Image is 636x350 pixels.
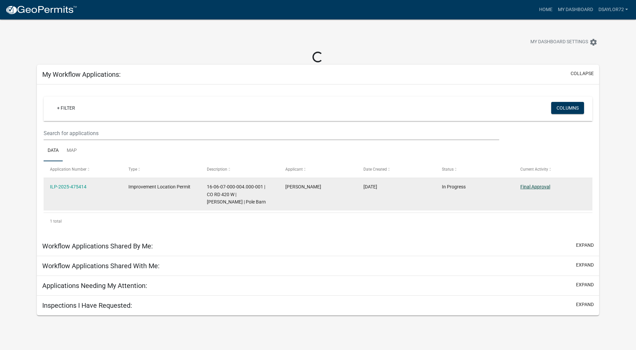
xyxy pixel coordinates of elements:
h5: My Workflow Applications: [42,70,121,78]
span: Description [207,167,227,172]
button: collapse [571,70,594,77]
a: Data [44,140,63,162]
datatable-header-cell: Application Number [44,161,122,177]
button: expand [576,281,594,288]
button: expand [576,242,594,249]
datatable-header-cell: Description [200,161,279,177]
a: Home [536,3,555,16]
a: My Dashboard [555,3,596,16]
button: Columns [551,102,584,114]
span: Darrell Saylor [285,184,321,189]
span: Date Created [363,167,387,172]
span: Type [128,167,137,172]
span: Current Activity [520,167,548,172]
datatable-header-cell: Status [436,161,514,177]
datatable-header-cell: Current Activity [514,161,592,177]
h5: Workflow Applications Shared By Me: [42,242,153,250]
span: Applicant [285,167,303,172]
span: Application Number [50,167,86,172]
span: 16-06-07-000-004.000-001 | CO RD 420 W | Darrell Saylor | Pole Barn [207,184,266,205]
i: settings [589,38,597,46]
input: Search for applications [44,126,499,140]
datatable-header-cell: Applicant [279,161,357,177]
h5: Applications Needing My Attention: [42,282,147,290]
h5: Inspections I Have Requested: [42,301,132,309]
span: Improvement Location Permit [128,184,190,189]
datatable-header-cell: Date Created [357,161,436,177]
button: expand [576,261,594,269]
a: Final Approval [520,184,550,189]
div: 1 total [44,213,592,230]
h5: Workflow Applications Shared With Me: [42,262,160,270]
span: 09/08/2025 [363,184,377,189]
span: Status [442,167,454,172]
a: ILP-2025-475414 [50,184,86,189]
div: collapse [37,84,599,236]
span: My Dashboard Settings [530,38,588,46]
a: + Filter [52,102,80,114]
button: expand [576,301,594,308]
a: Map [63,140,81,162]
a: Dsaylor72 [596,3,631,16]
span: In Progress [442,184,466,189]
button: My Dashboard Settingssettings [525,36,603,49]
datatable-header-cell: Type [122,161,200,177]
